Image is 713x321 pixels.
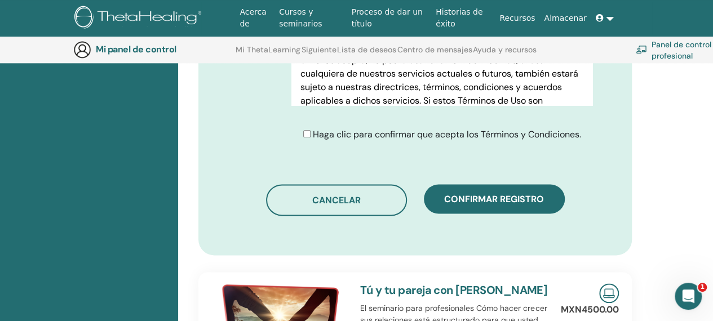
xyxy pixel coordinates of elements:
font: Almacenar [544,14,586,23]
font: Haga clic para confirmar que acepta los Términos y Condiciones. [313,128,581,140]
a: Ayuda y recursos [473,45,537,63]
a: Historias de éxito [431,2,495,34]
font: Mi ThetaLearning [236,44,300,55]
img: logo.png [74,6,206,31]
button: Cancelar [266,184,407,216]
img: generic-user-icon.jpg [73,41,91,59]
font: 1 [700,283,705,291]
iframe: Chat en vivo de Intercom [675,283,702,310]
a: Mi ThetaLearning [236,45,300,63]
a: Proceso de dar un título [347,2,432,34]
font: Recursos [499,14,535,23]
font: Mi panel de control [96,43,176,55]
a: Centro de mensajes [397,45,472,63]
a: Almacenar [539,8,591,29]
a: Tú y tu pareja con [PERSON_NAME] [360,283,547,297]
font: Lista de deseos [337,44,396,55]
font: Ayuda y recursos [473,44,537,55]
font: Cancelar [312,194,361,206]
font: Proceso de dar un título [352,7,423,28]
font: MXN4500.00 [561,304,619,315]
a: Cursos y seminarios [274,2,347,34]
font: Cursos y seminarios [279,7,322,28]
img: Seminario en línea en vivo [599,283,619,303]
button: Confirmar registro [424,184,565,213]
img: chalkboard-teacher.svg [636,45,647,53]
font: Siguiente [302,44,336,55]
font: Historias de éxito [436,7,482,28]
a: Siguiente [302,45,336,63]
font: Acerca de [240,7,266,28]
a: Recursos [495,8,539,29]
font: Centro de mensajes [397,44,472,55]
a: Acerca de [235,2,274,34]
font: Confirmar registro [444,193,544,205]
a: Lista de deseos [337,45,396,63]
